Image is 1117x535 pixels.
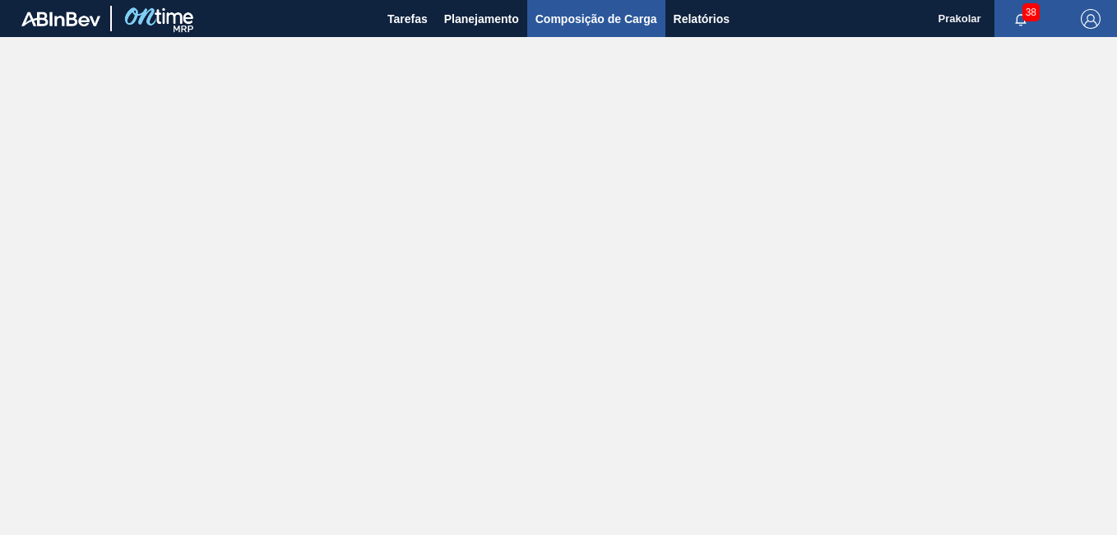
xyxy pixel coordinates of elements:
[994,7,1047,30] button: Notificações
[674,9,730,29] span: Relatórios
[21,12,100,26] img: TNhmsLtSVTkK8tSr43FrP2fwEKptu5GPRR3wAAAABJRU5ErkJggg==
[535,9,657,29] span: Composição de Carga
[1022,3,1040,21] span: 38
[444,9,519,29] span: Planejamento
[387,9,428,29] span: Tarefas
[1081,9,1101,29] img: Logout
